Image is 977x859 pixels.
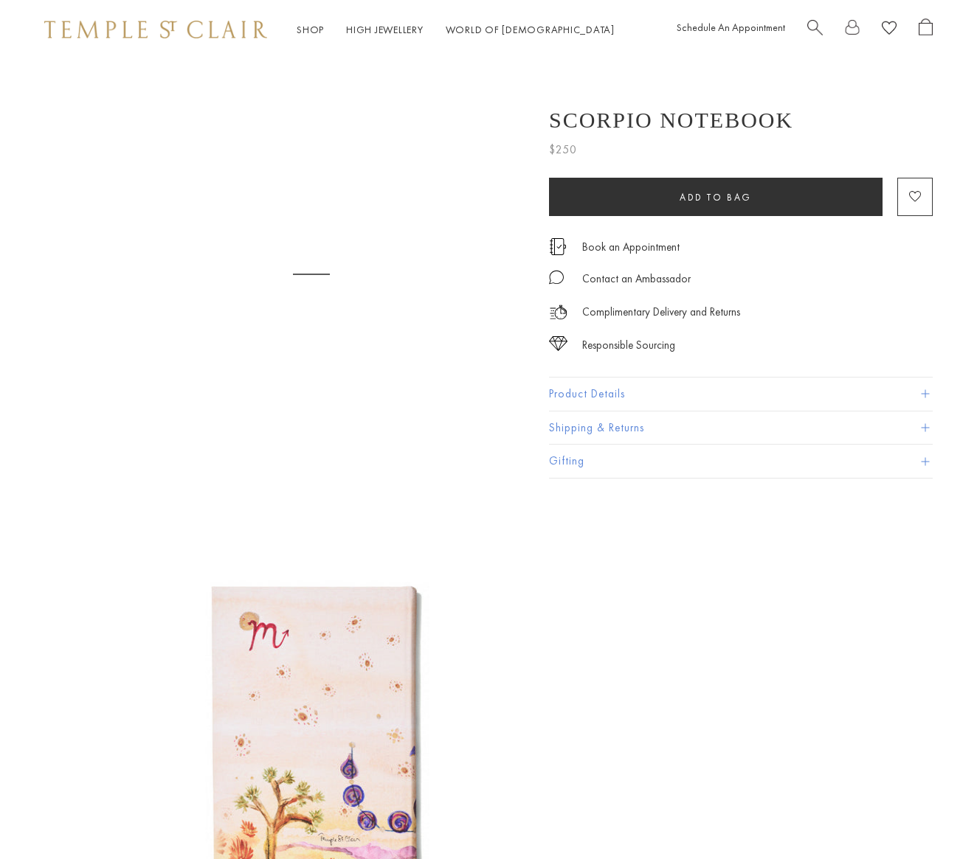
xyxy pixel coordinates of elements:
[882,18,897,41] a: View Wishlist
[582,336,675,355] div: Responsible Sourcing
[549,411,933,445] button: Shipping & Returns
[549,270,564,285] img: MessageIcon-01_2.svg
[549,238,567,255] img: icon_appointment.svg
[582,239,680,255] a: Book an Appointment
[446,23,615,36] a: World of [DEMOGRAPHIC_DATA]World of [DEMOGRAPHIC_DATA]
[807,18,823,41] a: Search
[549,303,567,321] img: icon_delivery.svg
[919,18,933,41] a: Open Shopping Bag
[44,21,267,38] img: Temple St. Clair
[549,178,883,216] button: Add to bag
[549,108,793,133] h1: Scorpio Notebook
[549,140,577,159] span: $250
[549,445,933,478] button: Gifting
[549,378,933,411] button: Product Details
[549,336,567,351] img: icon_sourcing.svg
[297,23,324,36] a: ShopShop
[346,23,424,36] a: High JewelleryHigh Jewellery
[903,790,962,844] iframe: Gorgias live chat messenger
[677,21,785,34] a: Schedule An Appointment
[680,191,752,204] span: Add to bag
[582,270,691,288] div: Contact an Ambassador
[297,21,615,39] nav: Main navigation
[582,303,740,321] p: Complimentary Delivery and Returns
